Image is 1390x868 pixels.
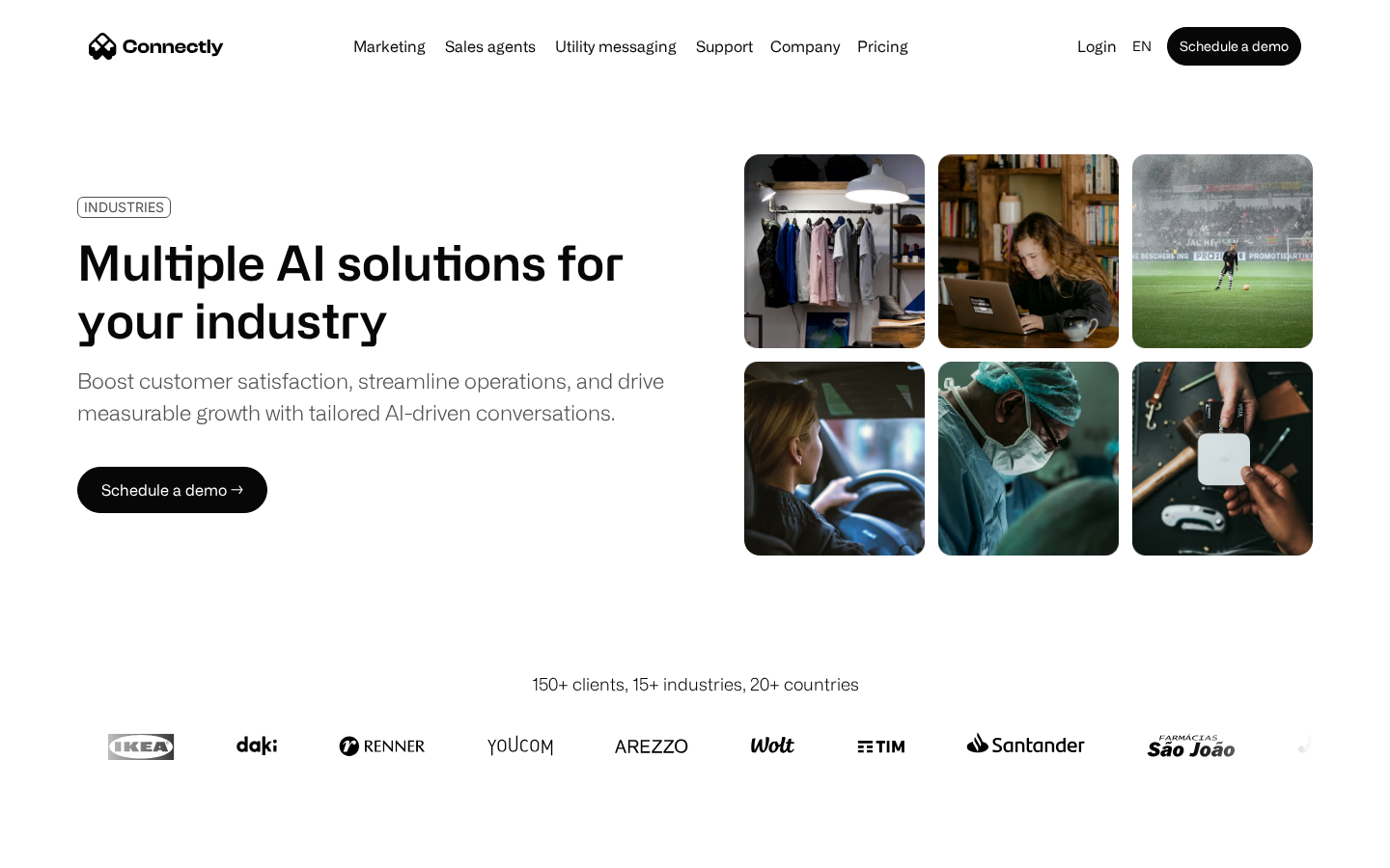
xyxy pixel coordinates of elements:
div: 150+ clients, 15+ industries, 20+ countries [532,671,859,697]
div: INDUSTRIES [84,200,164,214]
aside: Language selected: English [19,832,116,861]
h1: Multiple AI solutions for your industry [77,233,664,349]
a: Pricing [849,39,916,54]
div: Company [770,33,840,60]
div: Boost customer satisfaction, streamline operations, and drive measurable growth with tailored AI-... [77,365,664,428]
a: Sales agents [437,39,543,54]
div: en [1132,33,1152,60]
a: Schedule a demo [1167,27,1301,66]
a: Schedule a demo → [77,467,267,513]
a: Marketing [346,39,433,54]
ul: Language list [39,834,116,861]
a: Utility messaging [547,39,684,54]
a: Support [688,39,761,54]
a: Login [1070,33,1125,60]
